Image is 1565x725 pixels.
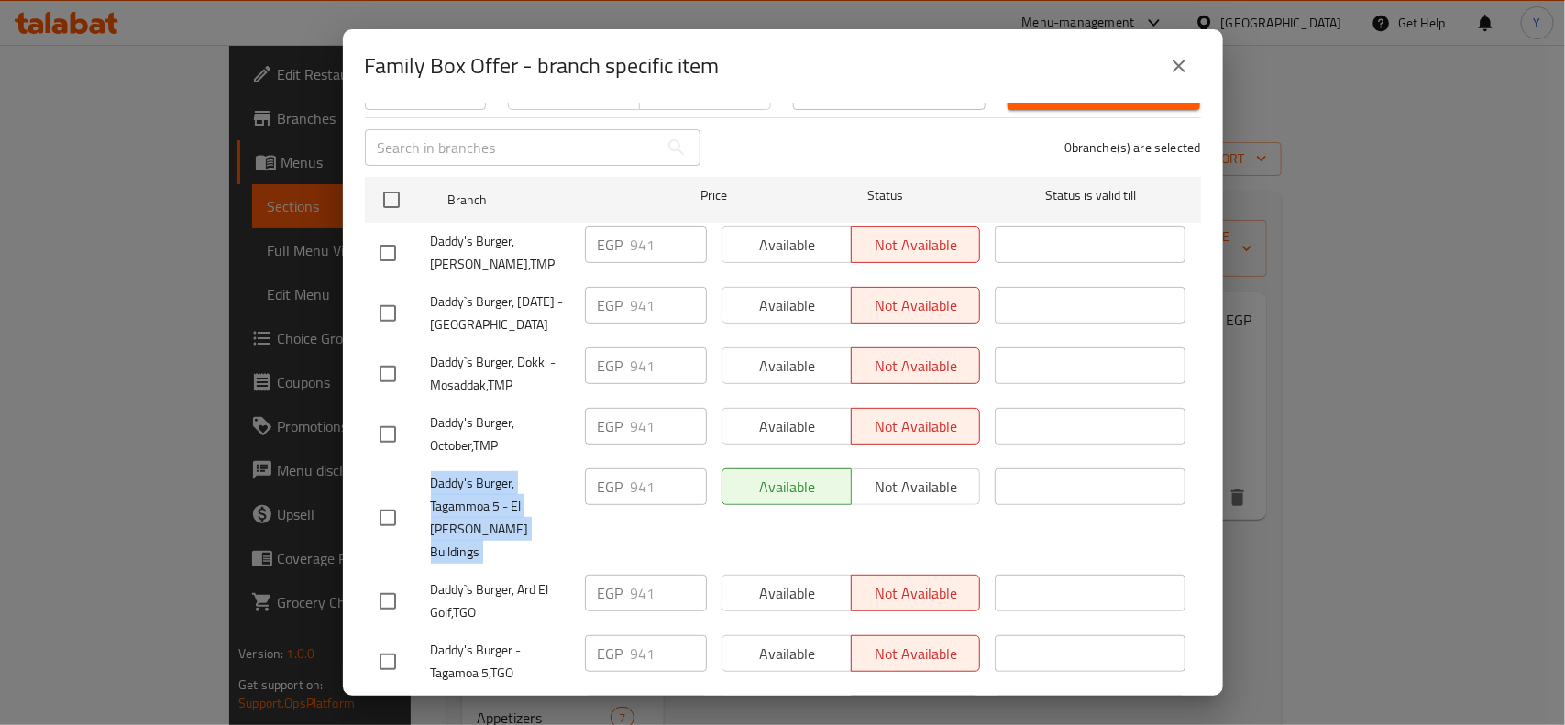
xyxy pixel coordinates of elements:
p: EGP [598,476,623,498]
span: Daddy`s Burger, Dokki - Mosaddak,TMP [431,351,570,397]
span: Daddy's Burger, Tagammoa 5 - El [PERSON_NAME] Buildings [431,472,570,564]
span: Daddy's Burger, October,TMP [431,412,570,457]
span: Available [516,79,633,105]
p: EGP [598,355,623,377]
p: EGP [598,234,623,256]
p: 0 branche(s) are selected [1064,138,1201,157]
input: Please enter price [631,347,707,384]
span: Daddy's Burger - Tagamoa 5,TGO [431,639,570,685]
span: Price [653,184,775,207]
p: EGP [598,415,623,437]
p: EGP [598,643,623,665]
span: Status [789,184,980,207]
input: Please enter price [631,287,707,324]
span: Daddy's Burger, [PERSON_NAME],TMP [431,230,570,276]
input: Please enter price [631,575,707,611]
input: Please enter price [631,226,707,263]
span: Not available [647,79,764,105]
span: Status is valid till [995,184,1185,207]
input: Please enter price [631,468,707,505]
p: EGP [598,294,623,316]
button: close [1157,44,1201,88]
p: EGP [378,81,403,103]
input: Please enter price [631,408,707,445]
span: Daddy`s Burger, Ard El Golf,TGO [431,578,570,624]
input: Search in branches [365,129,658,166]
p: EGP [598,582,623,604]
input: Please enter price [631,635,707,672]
span: Branch [447,189,638,212]
h2: Family Box Offer - branch specific item [365,51,720,81]
span: Daddy`s Burger, [DATE] - [GEOGRAPHIC_DATA] [431,291,570,336]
